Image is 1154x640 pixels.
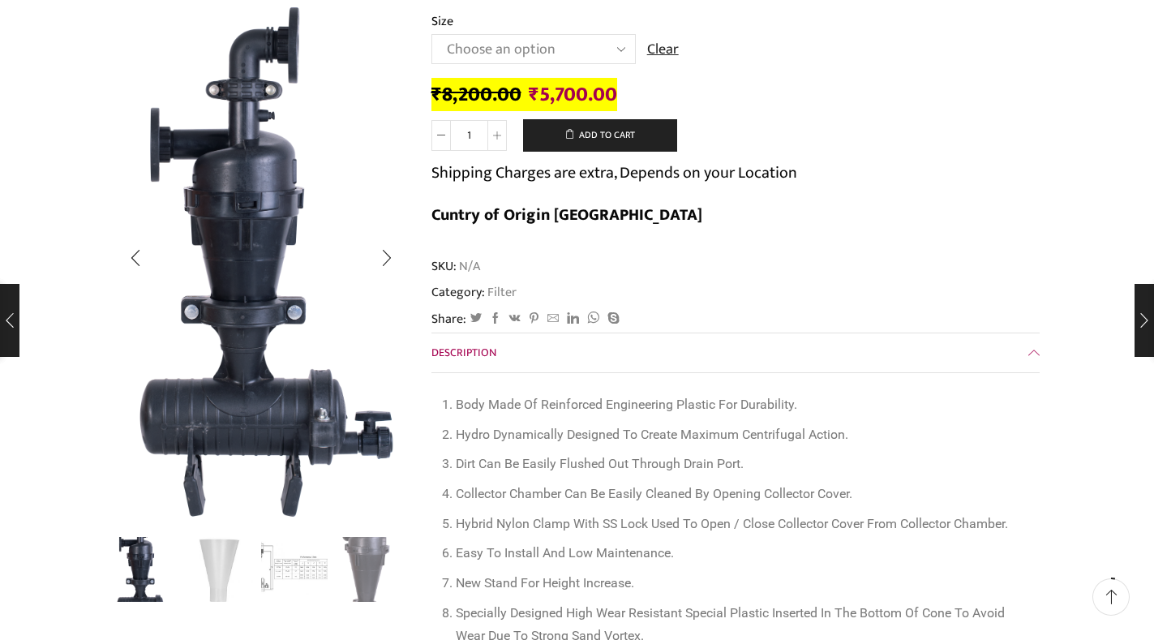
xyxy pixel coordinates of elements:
[451,120,487,151] input: Product quantity
[336,537,403,604] a: Hydrocyclone Filter
[431,12,453,31] label: Size
[115,238,156,278] div: Previous slide
[431,78,442,111] span: ₹
[457,257,480,276] span: N/A
[431,257,1040,276] span: SKU:
[186,537,253,602] li: 2 / 4
[336,537,403,602] li: 4 / 4
[523,119,677,152] button: Add to cart
[261,537,328,602] li: 3 / 4
[431,343,496,362] span: Description
[431,333,1040,372] a: Description
[485,281,517,303] a: Filter
[456,513,1032,536] li: Hybrid Nylon Clamp With SS Lock Used To Open / Close Collector Cover From Collector Chamber.
[456,393,1032,417] li: Body Made Of Reinforced Engineering Plastic For Durability.
[431,310,466,329] span: Share:
[111,537,178,602] li: 1 / 4
[529,78,617,111] bdi: 5,700.00
[456,483,1032,506] li: Collector Chamber Can Be Easily Cleaned By Opening Collector Cover.
[431,201,702,229] b: Cuntry of Origin [GEOGRAPHIC_DATA]
[647,40,679,61] a: Clear options
[456,572,1032,595] li: New Stand For Height Increase.
[111,535,178,602] a: Hydrocyclone Filter
[186,537,253,604] img: Hydrocyclone-Filter-1
[456,423,1032,447] li: Hydro Dynamically Designed To Create Maximum Centrifugal Action.
[456,542,1032,565] li: Easy To Install And Low Maintenance.
[261,535,328,602] img: Hydrocyclone-Filter-chart
[431,160,797,186] p: Shipping Charges are extra, Depends on your Location
[431,283,517,302] span: Category:
[456,453,1032,476] li: Dirt Can Be Easily Flushed Out Through Drain Port.
[431,78,521,111] bdi: 8,200.00
[529,78,539,111] span: ₹
[367,238,407,278] div: Next slide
